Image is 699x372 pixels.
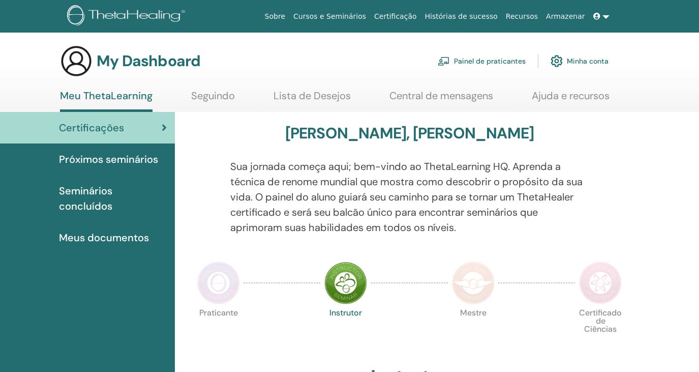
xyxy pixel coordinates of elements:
p: Certificado de Ciências [579,309,622,352]
img: generic-user-icon.jpg [60,45,93,77]
img: logo.png [67,5,189,28]
a: Sobre [261,7,289,26]
a: Seguindo [191,90,235,109]
a: Armazenar [542,7,589,26]
a: Histórias de sucesso [421,7,502,26]
span: Meus documentos [59,230,149,245]
a: Ajuda e recursos [532,90,610,109]
span: Certificações [59,120,124,135]
img: Certificate of Science [579,262,622,304]
a: Certificação [370,7,420,26]
img: Master [452,262,495,304]
img: cog.svg [551,52,563,70]
a: Painel de praticantes [438,50,526,72]
p: Sua jornada começa aqui; bem-vindo ao ThetaLearning HQ. Aprenda a técnica de renome mundial que m... [230,159,588,235]
span: Próximos seminários [59,152,158,167]
a: Minha conta [551,50,609,72]
h3: My Dashboard [97,52,200,70]
img: Practitioner [197,262,240,304]
span: Seminários concluídos [59,183,167,214]
p: Instrutor [324,309,367,352]
p: Mestre [452,309,495,352]
img: Instructor [324,262,367,304]
p: Praticante [197,309,240,352]
a: Lista de Desejos [273,90,351,109]
a: Recursos [502,7,542,26]
a: Central de mensagens [389,90,493,109]
h3: [PERSON_NAME], [PERSON_NAME] [285,124,534,142]
img: chalkboard-teacher.svg [438,56,450,66]
a: Meu ThetaLearning [60,90,153,112]
a: Cursos e Seminários [289,7,370,26]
